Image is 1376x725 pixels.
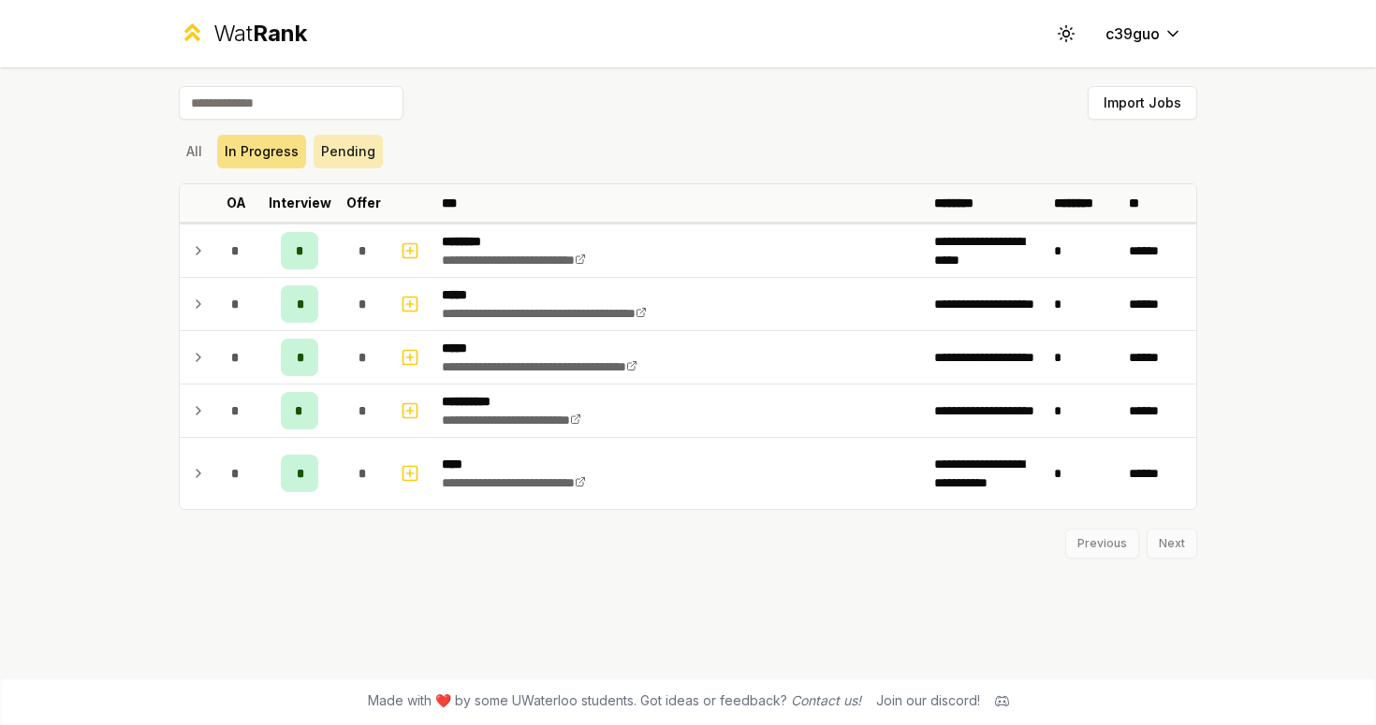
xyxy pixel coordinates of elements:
[179,135,210,168] button: All
[213,19,307,49] div: Wat
[179,19,307,49] a: WatRank
[368,691,861,710] span: Made with ❤️ by some UWaterloo students. Got ideas or feedback?
[269,194,331,212] p: Interview
[253,20,307,47] span: Rank
[1088,86,1197,120] button: Import Jobs
[314,135,383,168] button: Pending
[791,692,861,708] a: Contact us!
[346,194,381,212] p: Offer
[1091,17,1197,51] button: c39guo
[217,135,306,168] button: In Progress
[1105,22,1160,45] span: c39guo
[876,691,980,710] div: Join our discord!
[227,194,246,212] p: OA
